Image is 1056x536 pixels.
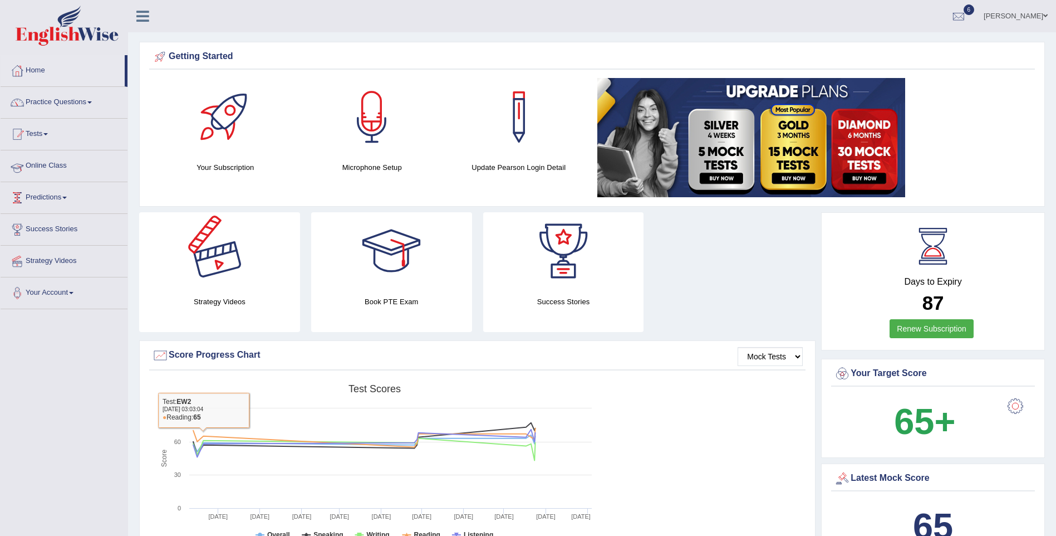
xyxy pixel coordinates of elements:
tspan: Test scores [348,383,401,394]
h4: Your Subscription [158,162,293,173]
tspan: [DATE] [330,513,350,520]
img: small5.jpg [597,78,905,197]
h4: Strategy Videos [139,296,300,308]
text: 30 [174,471,181,478]
a: Success Stories [1,214,127,242]
a: Home [1,55,125,83]
a: Tests [1,119,127,147]
text: 60 [174,438,181,445]
a: Predictions [1,182,127,210]
tspan: [DATE] [251,513,270,520]
tspan: [DATE] [372,513,391,520]
a: Practice Questions [1,87,127,115]
a: Strategy Videos [1,246,127,274]
tspan: [DATE] [454,513,473,520]
div: Latest Mock Score [834,470,1032,487]
tspan: [DATE] [536,513,556,520]
h4: Success Stories [483,296,644,308]
text: 0 [178,505,181,511]
tspan: Score [160,450,168,467]
h4: Update Pearson Login Detail [451,162,586,173]
div: Your Target Score [834,366,1032,382]
h4: Days to Expiry [834,277,1032,287]
a: Your Account [1,277,127,305]
h4: Book PTE Exam [311,296,472,308]
b: 87 [922,292,944,314]
tspan: [DATE] [412,513,431,520]
h4: Microphone Setup [304,162,439,173]
a: Online Class [1,150,127,178]
tspan: [DATE] [208,513,228,520]
span: 6 [964,4,975,15]
b: 65+ [894,401,955,442]
div: Getting Started [152,48,1032,65]
div: Score Progress Chart [152,347,803,364]
tspan: [DATE] [494,513,514,520]
text: 90 [174,405,181,412]
tspan: [DATE] [571,513,591,520]
tspan: [DATE] [292,513,312,520]
a: Renew Subscription [890,319,974,338]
